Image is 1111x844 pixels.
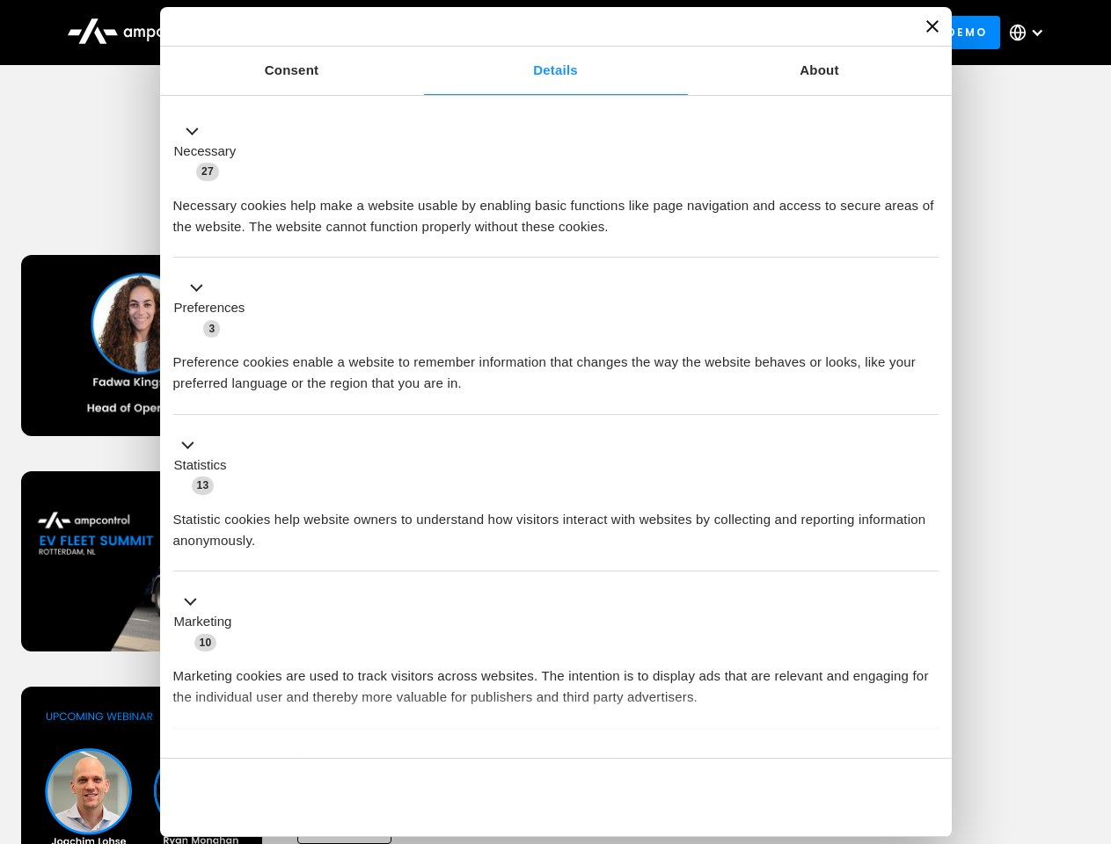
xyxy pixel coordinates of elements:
button: Statistics (13) [173,434,238,496]
h1: Upcoming Webinars [21,178,1091,220]
a: Details [424,47,688,95]
button: Marketing (10) [173,592,243,653]
label: Statistics [174,455,227,476]
a: Consent [160,47,424,95]
span: 13 [192,477,215,494]
span: 3 [203,320,220,338]
div: Preference cookies enable a website to remember information that changes the way the website beha... [173,338,939,394]
label: Necessary [174,142,237,162]
span: 2 [290,751,307,768]
a: About [688,47,952,95]
button: Okay [685,772,938,823]
button: Necessary (27) [173,120,247,182]
button: Preferences (3) [173,278,256,339]
label: Preferences [174,298,245,318]
label: Marketing [174,612,232,632]
div: Statistic cookies help website owners to understand how visitors interact with websites by collec... [173,496,939,551]
span: 27 [196,163,219,180]
div: Marketing cookies are used to track visitors across websites. The intention is to display ads tha... [173,652,939,708]
span: 10 [194,634,217,651]
button: Close banner [926,20,939,33]
div: Necessary cookies help make a website usable by enabling basic functions like page navigation and... [173,182,939,237]
button: Unclassified (2) [173,748,318,770]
